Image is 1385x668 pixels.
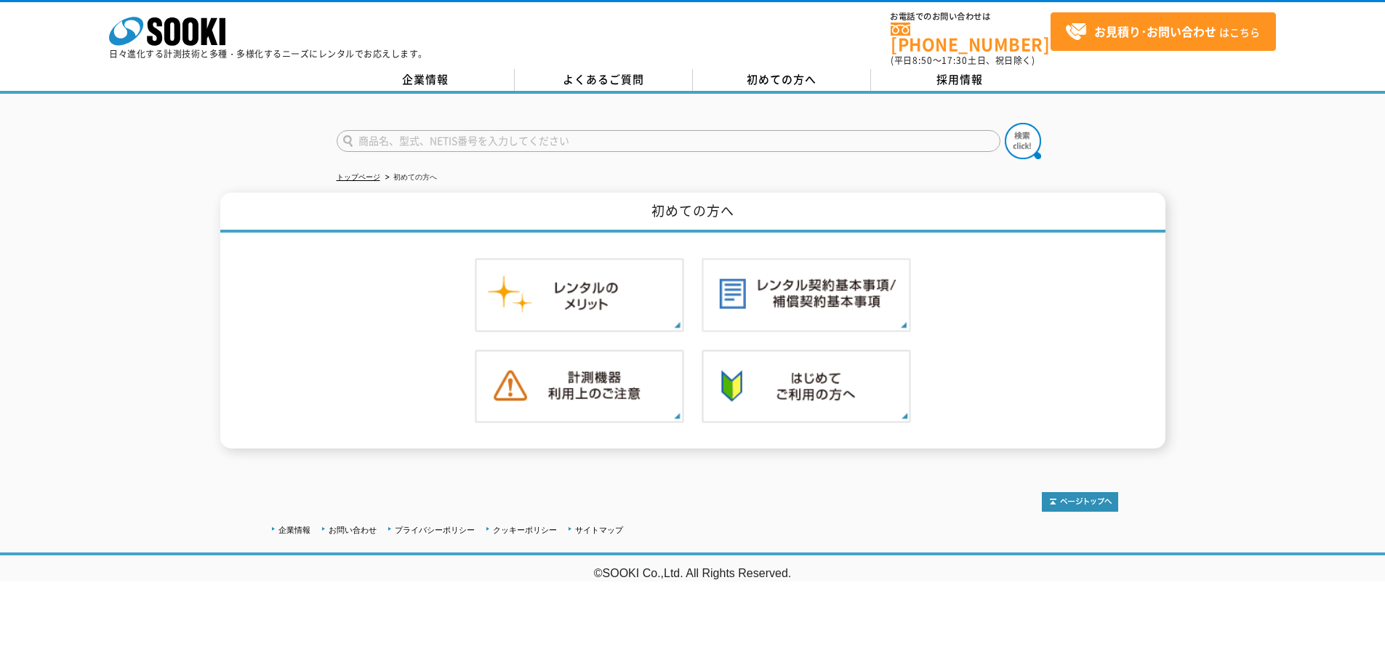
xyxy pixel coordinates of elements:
h1: 初めての方へ [220,193,1165,233]
img: 初めての方へ [702,350,911,424]
a: プライバシーポリシー [395,526,475,534]
a: お問い合わせ [329,526,377,534]
a: トップページ [337,173,380,181]
a: 採用情報 [871,69,1049,91]
a: お見積り･お問い合わせはこちら [1051,12,1276,51]
a: 企業情報 [278,526,310,534]
span: はこちら [1065,21,1260,43]
span: 8:50 [912,54,933,67]
a: 初めての方へ [693,69,871,91]
img: 計測機器ご利用上のご注意 [475,350,684,424]
span: (平日 ～ 土日、祝日除く) [891,54,1035,67]
a: よくあるご質問 [515,69,693,91]
li: 初めての方へ [382,170,437,185]
a: サイトマップ [575,526,623,534]
input: 商品名、型式、NETIS番号を入力してください [337,130,1000,152]
img: レンタル契約基本事項／補償契約基本事項 [702,258,911,332]
strong: お見積り･お問い合わせ [1094,23,1216,40]
span: 17:30 [942,54,968,67]
a: [PHONE_NUMBER] [891,23,1051,52]
span: 初めての方へ [747,71,816,87]
img: トップページへ [1042,492,1118,512]
img: btn_search.png [1005,123,1041,159]
a: 企業情報 [337,69,515,91]
p: 日々進化する計測技術と多種・多様化するニーズにレンタルでお応えします。 [109,49,427,58]
span: お電話でのお問い合わせは [891,12,1051,21]
a: クッキーポリシー [493,526,557,534]
img: レンタルのメリット [475,258,684,332]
